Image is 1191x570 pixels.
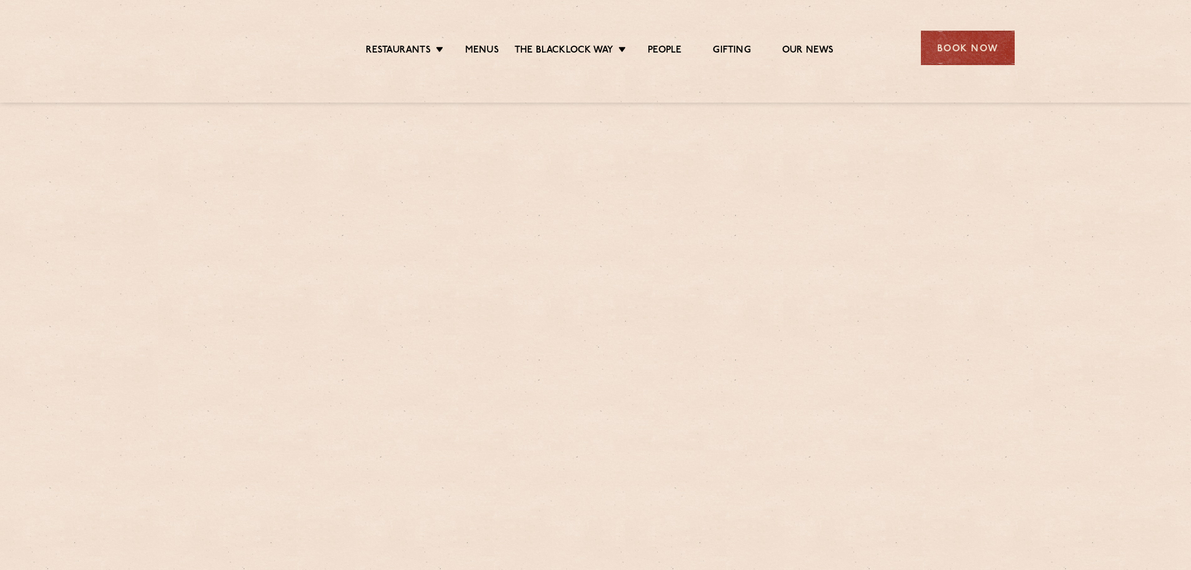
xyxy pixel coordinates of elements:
[648,44,681,58] a: People
[366,44,431,58] a: Restaurants
[713,44,750,58] a: Gifting
[515,44,613,58] a: The Blacklock Way
[177,12,285,84] img: svg%3E
[782,44,834,58] a: Our News
[921,31,1015,65] div: Book Now
[465,44,499,58] a: Menus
